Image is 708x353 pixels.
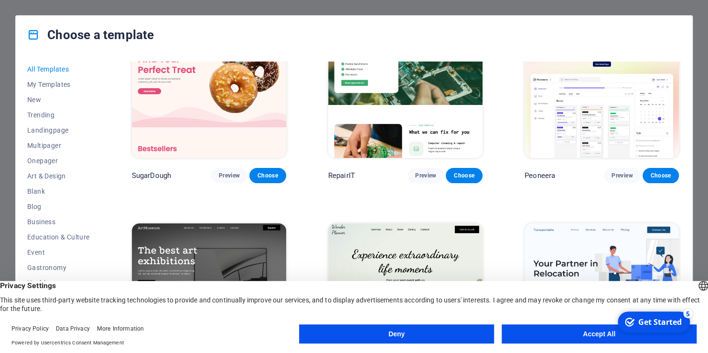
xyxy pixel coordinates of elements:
[643,168,679,183] button: Choose
[408,168,444,183] button: Preview
[27,264,90,271] span: Gastronomy
[27,65,90,73] span: All Templates
[27,199,90,214] button: Blog
[27,138,90,153] button: Multipager
[27,27,154,42] h4: Choose a template
[27,260,90,275] button: Gastronomy
[27,214,90,229] button: Business
[26,9,69,20] div: Get Started
[27,107,90,123] button: Trending
[211,168,247,183] button: Preview
[446,168,482,183] button: Choose
[328,16,483,158] img: RepairIT
[525,16,679,158] img: Peoneera
[27,92,90,107] button: New
[525,171,555,180] p: Peoneera
[27,249,90,256] span: Event
[71,1,80,10] div: 5
[132,16,286,158] img: SugarDough
[453,172,474,179] span: Choose
[27,96,90,104] span: New
[257,172,278,179] span: Choose
[27,168,90,184] button: Art & Design
[249,168,286,183] button: Choose
[27,111,90,119] span: Trending
[27,245,90,260] button: Event
[611,172,633,179] span: Preview
[27,218,90,226] span: Business
[27,275,90,291] button: Health
[5,4,77,25] div: Get Started 5 items remaining, 0% complete
[604,168,640,183] button: Preview
[27,123,90,138] button: Landingpage
[27,62,90,77] button: All Templates
[27,77,90,92] button: My Templates
[27,229,90,245] button: Education & Culture
[27,172,90,180] span: Art & Design
[27,153,90,168] button: Onepager
[27,187,90,195] span: Blank
[328,171,355,180] p: RepairIT
[132,171,171,180] p: SugarDough
[27,279,90,287] span: Health
[650,172,671,179] span: Choose
[27,126,90,134] span: Landingpage
[27,203,90,210] span: Blog
[27,81,90,88] span: My Templates
[415,172,436,179] span: Preview
[219,172,240,179] span: Preview
[27,233,90,241] span: Education & Culture
[27,184,90,199] button: Blank
[27,157,90,165] span: Onepager
[27,142,90,149] span: Multipager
